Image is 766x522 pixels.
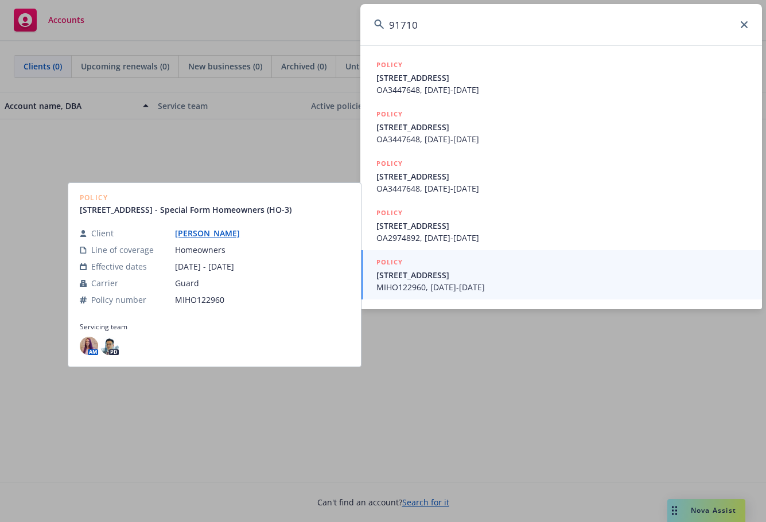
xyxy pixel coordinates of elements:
h5: POLICY [376,59,403,71]
a: POLICY[STREET_ADDRESS]OA3447648, [DATE]-[DATE] [360,102,762,151]
span: OA3447648, [DATE]-[DATE] [376,133,748,145]
h5: POLICY [376,158,403,169]
h5: POLICY [376,108,403,120]
span: [STREET_ADDRESS] [376,121,748,133]
h5: POLICY [376,256,403,268]
span: [STREET_ADDRESS] [376,220,748,232]
a: POLICY[STREET_ADDRESS]OA2974892, [DATE]-[DATE] [360,201,762,250]
a: POLICY[STREET_ADDRESS]OA3447648, [DATE]-[DATE] [360,151,762,201]
h5: POLICY [376,207,403,219]
a: POLICY[STREET_ADDRESS]OA3447648, [DATE]-[DATE] [360,53,762,102]
span: OA3447648, [DATE]-[DATE] [376,84,748,96]
span: [STREET_ADDRESS] [376,72,748,84]
span: [STREET_ADDRESS] [376,269,748,281]
span: OA2974892, [DATE]-[DATE] [376,232,748,244]
input: Search... [360,4,762,45]
span: MIHO122960, [DATE]-[DATE] [376,281,748,293]
span: [STREET_ADDRESS] [376,170,748,182]
a: POLICY[STREET_ADDRESS]MIHO122960, [DATE]-[DATE] [360,250,762,299]
span: OA3447648, [DATE]-[DATE] [376,182,748,194]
